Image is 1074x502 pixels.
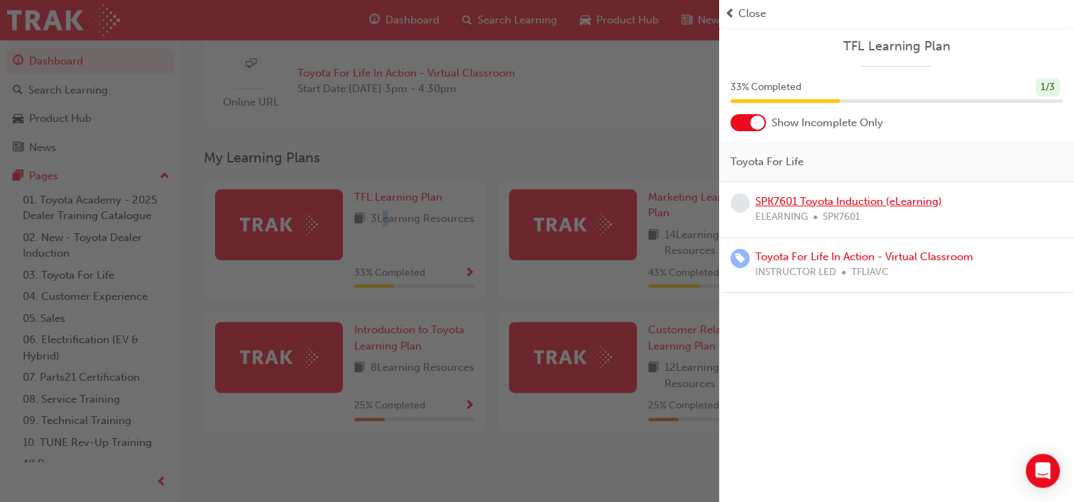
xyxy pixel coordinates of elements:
[1026,454,1060,488] div: Open Intercom Messenger
[755,264,836,281] span: INSTRUCTOR LED
[755,209,808,225] span: ELEARNING
[725,6,1068,22] button: prev-iconClose
[730,38,1063,55] a: TFL Learning Plan
[738,6,766,22] span: Close
[730,154,804,170] span: Toyota For Life
[755,195,942,208] a: SPK7601 Toyota Induction (eLearning)
[730,79,801,96] span: 33 % Completed
[725,6,735,22] span: prev-icon
[1036,78,1060,97] div: 1 / 3
[755,250,973,263] a: Toyota For Life In Action - Virtual Classroom
[851,264,889,281] span: TFLIAVC
[823,209,860,225] span: SPK7601
[772,115,883,131] span: Show Incomplete Only
[730,194,750,213] span: learningRecordVerb_NONE-icon
[730,249,750,268] span: learningRecordVerb_ENROLL-icon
